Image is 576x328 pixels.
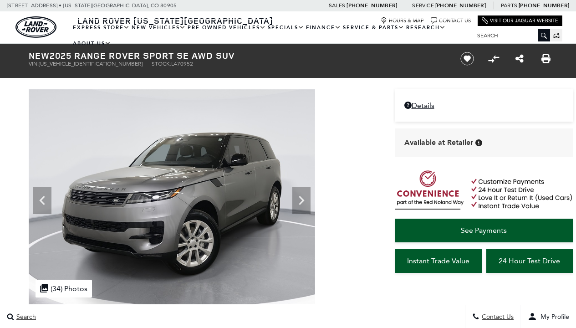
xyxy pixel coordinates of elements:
a: Land Rover [US_STATE][GEOGRAPHIC_DATA] [72,15,279,26]
button: Save vehicle [457,51,477,66]
span: [US_VEHICLE_IDENTIFICATION_NUMBER] [39,61,143,67]
span: My Profile [537,313,569,321]
a: Service & Parts [342,20,405,36]
a: See Payments [395,219,573,242]
span: Instant Trade Value [407,256,469,265]
nav: Main Navigation [72,20,470,51]
a: Pre-Owned Vehicles [187,20,267,36]
div: Vehicle is in stock and ready for immediate delivery. Due to demand, availability is subject to c... [475,139,482,146]
a: Instant Trade Value [395,249,482,273]
span: See Payments [461,226,507,235]
span: L470952 [171,61,193,67]
a: New Vehicles [131,20,187,36]
span: Service [412,2,433,9]
a: Research [405,20,447,36]
div: (34) Photos [36,280,92,297]
span: 24 Hour Test Drive [499,256,560,265]
a: [PHONE_NUMBER] [347,2,397,9]
a: Share this New 2025 Range Rover Sport SE AWD SUV [515,53,524,64]
span: Parts [501,2,517,9]
span: VIN: [29,61,39,67]
img: Land Rover [15,16,56,38]
span: Sales [329,2,345,9]
a: [PHONE_NUMBER] [519,2,569,9]
a: [PHONE_NUMBER] [435,2,486,9]
img: New 2025 Eiger Grey Land Rover SE image 1 [29,89,315,304]
span: Search [14,313,36,321]
a: [STREET_ADDRESS] • [US_STATE][GEOGRAPHIC_DATA], CO 80905 [7,2,177,9]
a: land-rover [15,16,56,38]
a: EXPRESS STORE [72,20,131,36]
button: user-profile-menu [521,305,576,328]
span: Available at Retailer [404,138,473,148]
strong: New [29,49,50,61]
a: Specials [267,20,305,36]
h1: 2025 Range Rover Sport SE AWD SUV [29,51,445,61]
a: About Us [72,36,112,51]
input: Search [470,30,550,41]
button: Compare vehicle [487,52,500,66]
a: Details [404,101,564,110]
a: 24 Hour Test Drive [486,249,573,273]
a: Visit Our Jaguar Website [482,17,558,24]
span: Stock: [152,61,171,67]
span: Contact Us [479,313,514,321]
a: Contact Us [431,17,471,24]
a: Print this New 2025 Range Rover Sport SE AWD SUV [541,53,551,64]
a: Finance [305,20,342,36]
a: Hours & Map [381,17,424,24]
span: Land Rover [US_STATE][GEOGRAPHIC_DATA] [77,15,273,26]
